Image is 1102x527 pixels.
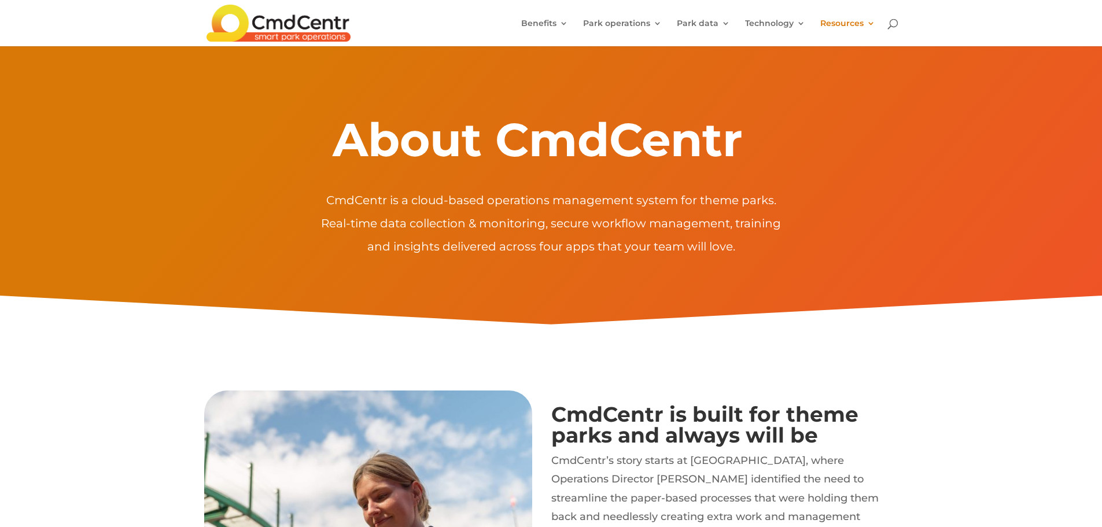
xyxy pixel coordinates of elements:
[677,19,730,46] a: Park data
[583,19,662,46] a: Park operations
[551,404,879,451] h2: CmdCentr is built for theme parks and always will be
[275,112,799,174] h1: About CmdCentr
[207,5,351,42] img: CmdCentr
[321,193,781,253] span: CmdCentr is a cloud-based operations management system for theme parks. Real-time data collection...
[521,19,568,46] a: Benefits
[820,19,875,46] a: Resources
